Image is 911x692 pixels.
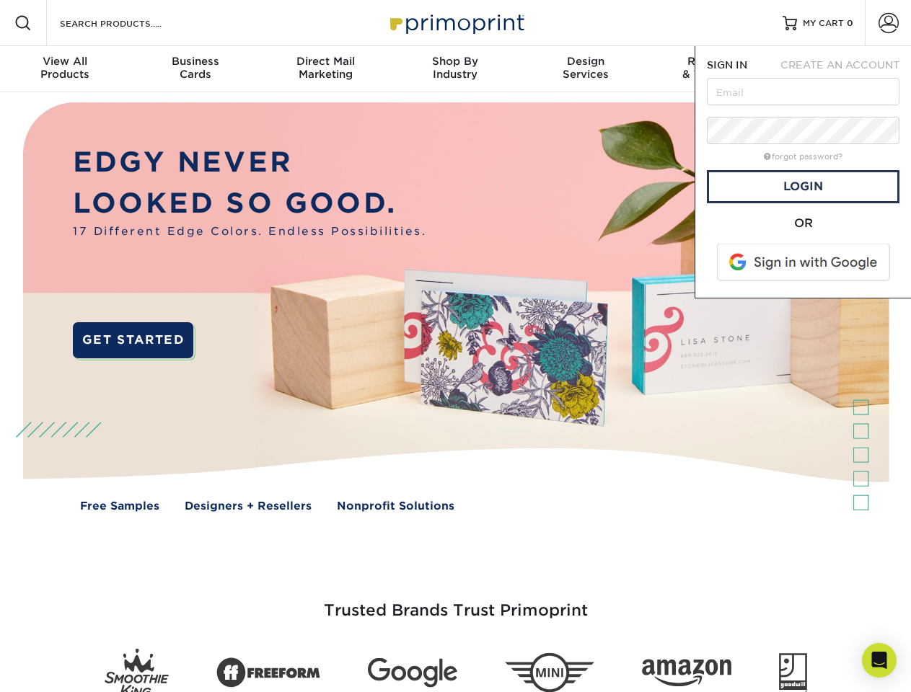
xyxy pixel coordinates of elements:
a: DesignServices [521,46,651,92]
span: Resources [651,55,780,68]
img: Goodwill [779,653,807,692]
a: Shop ByIndustry [390,46,520,92]
div: Cards [130,55,260,81]
a: Resources& Templates [651,46,780,92]
div: Services [521,55,651,81]
a: BusinessCards [130,46,260,92]
a: GET STARTED [73,322,193,358]
span: Shop By [390,55,520,68]
span: 17 Different Edge Colors. Endless Possibilities. [73,223,426,240]
a: Direct MailMarketing [260,46,390,92]
span: MY CART [803,17,844,30]
span: 0 [847,18,853,28]
span: Business [130,55,260,68]
img: Primoprint [384,7,528,38]
input: Email [707,78,899,105]
img: Google [368,658,457,688]
div: OR [707,215,899,232]
a: Designers + Resellers [185,498,312,515]
span: Design [521,55,651,68]
p: LOOKED SO GOOD. [73,183,426,224]
a: Nonprofit Solutions [337,498,454,515]
a: Login [707,170,899,203]
img: Amazon [642,660,731,687]
div: & Templates [651,55,780,81]
div: Open Intercom Messenger [862,643,897,678]
a: forgot password? [764,152,842,161]
span: Direct Mail [260,55,390,68]
h3: Trusted Brands Trust Primoprint [34,567,878,637]
p: EDGY NEVER [73,142,426,183]
iframe: Google Customer Reviews [4,648,123,687]
div: Industry [390,55,520,81]
span: CREATE AN ACCOUNT [780,59,899,71]
div: Marketing [260,55,390,81]
a: Free Samples [80,498,159,515]
span: SIGN IN [707,59,747,71]
input: SEARCH PRODUCTS..... [58,14,199,32]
